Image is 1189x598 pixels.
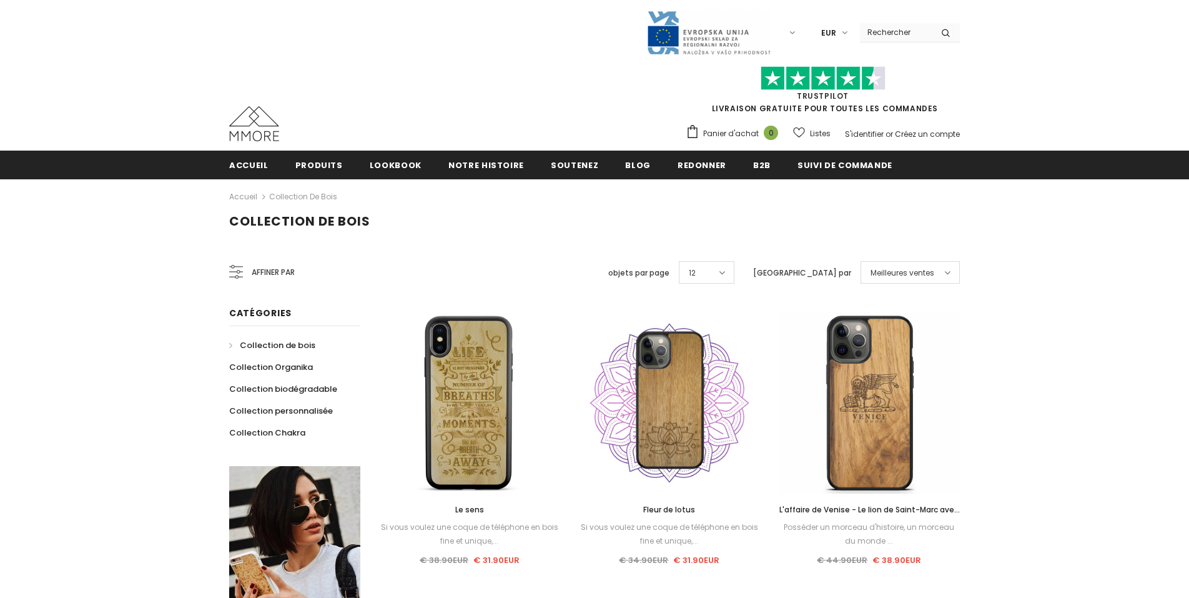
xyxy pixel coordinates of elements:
a: Collection biodégradable [229,378,337,400]
a: Accueil [229,151,269,179]
span: 0 [764,126,778,140]
span: € 38.90EUR [872,554,921,566]
a: Collection de bois [269,191,337,202]
a: Accueil [229,189,257,204]
a: Créez un compte [895,129,960,139]
span: Fleur de lotus [643,504,695,515]
span: € 34.90EUR [619,554,668,566]
img: Faites confiance aux étoiles pilotes [761,66,886,91]
span: Collection de bois [229,212,370,230]
span: Le sens [455,504,484,515]
div: Si vous voulez une coque de téléphone en bois fine et unique,... [579,521,760,548]
span: € 31.90EUR [673,554,719,566]
span: Collection de bois [240,339,315,351]
span: Lookbook [370,159,422,171]
span: Affiner par [252,266,295,279]
span: 12 [689,267,696,279]
a: Produits [295,151,343,179]
span: Panier d'achat [703,127,759,140]
span: Catégories [229,307,292,319]
a: B2B [753,151,771,179]
span: or [886,129,893,139]
a: Javni Razpis [646,27,771,37]
label: [GEOGRAPHIC_DATA] par [753,267,851,279]
a: Le sens [379,503,560,517]
span: soutenez [551,159,598,171]
span: Notre histoire [448,159,524,171]
span: Accueil [229,159,269,171]
a: Listes [793,122,831,144]
span: Listes [810,127,831,140]
a: Collection personnalisée [229,400,333,422]
label: objets par page [608,267,669,279]
img: Javni Razpis [646,10,771,56]
a: TrustPilot [797,91,849,101]
a: Suivi de commande [797,151,892,179]
a: Redonner [678,151,726,179]
a: Lookbook [370,151,422,179]
span: € 38.90EUR [420,554,468,566]
span: Produits [295,159,343,171]
a: L'affaire de Venise - Le lion de Saint-Marc avec le lettrage [779,503,960,517]
span: € 44.90EUR [817,554,867,566]
a: Blog [625,151,651,179]
span: L'affaire de Venise - Le lion de Saint-Marc avec le lettrage [779,504,960,529]
span: B2B [753,159,771,171]
span: Blog [625,159,651,171]
span: EUR [821,27,836,39]
span: Suivi de commande [797,159,892,171]
span: Collection Chakra [229,427,305,439]
span: Redonner [678,159,726,171]
a: Panier d'achat 0 [686,124,784,143]
a: Fleur de lotus [579,503,760,517]
span: € 31.90EUR [473,554,520,566]
span: Collection biodégradable [229,383,337,395]
span: LIVRAISON GRATUITE POUR TOUTES LES COMMANDES [686,72,960,114]
a: Collection Chakra [229,422,305,444]
a: Notre histoire [448,151,524,179]
div: Posséder un morceau d'histoire, un morceau du monde ... [779,521,960,548]
img: Cas MMORE [229,106,279,141]
a: soutenez [551,151,598,179]
a: Collection Organika [229,356,313,378]
div: Si vous voulez une coque de téléphone en bois fine et unique,... [379,521,560,548]
span: Collection Organika [229,361,313,373]
span: Meilleures ventes [871,267,934,279]
input: Search Site [860,23,932,41]
span: Collection personnalisée [229,405,333,417]
a: Collection de bois [229,334,315,356]
a: S'identifier [845,129,884,139]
